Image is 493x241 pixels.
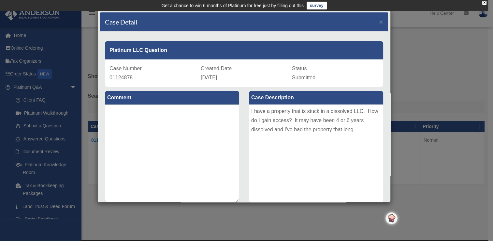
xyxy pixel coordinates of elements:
span: 01124878 [109,75,133,80]
span: Case Number [109,66,142,71]
span: × [379,18,383,25]
h4: Case Detail [105,17,137,26]
div: Get a chance to win 6 months of Platinum for free just by filling out this [161,2,304,9]
div: I have a property that is stuck in a dissolved LLC. How do I gain access? It may have been 4 or 6... [249,104,383,202]
button: Close [379,18,383,25]
span: Submitted [292,75,315,80]
label: Comment [105,91,239,104]
label: Case Description [249,91,383,104]
div: Platinum LLC Question [105,41,383,59]
a: survey [307,2,327,9]
div: close [482,1,486,5]
span: [DATE] [201,75,217,80]
span: Created Date [201,66,232,71]
span: Status [292,66,307,71]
